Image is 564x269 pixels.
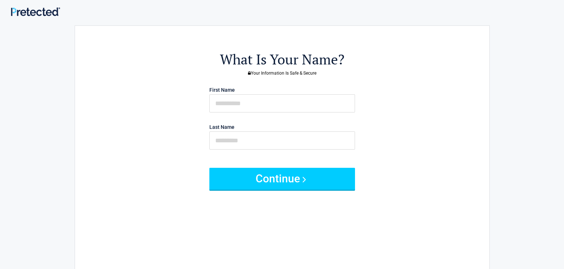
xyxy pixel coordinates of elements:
[11,7,60,16] img: Main Logo
[209,87,235,92] label: First Name
[115,50,449,69] h2: What Is Your Name?
[209,168,355,190] button: Continue
[209,124,234,130] label: Last Name
[115,71,449,75] h3: Your Information Is Safe & Secure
